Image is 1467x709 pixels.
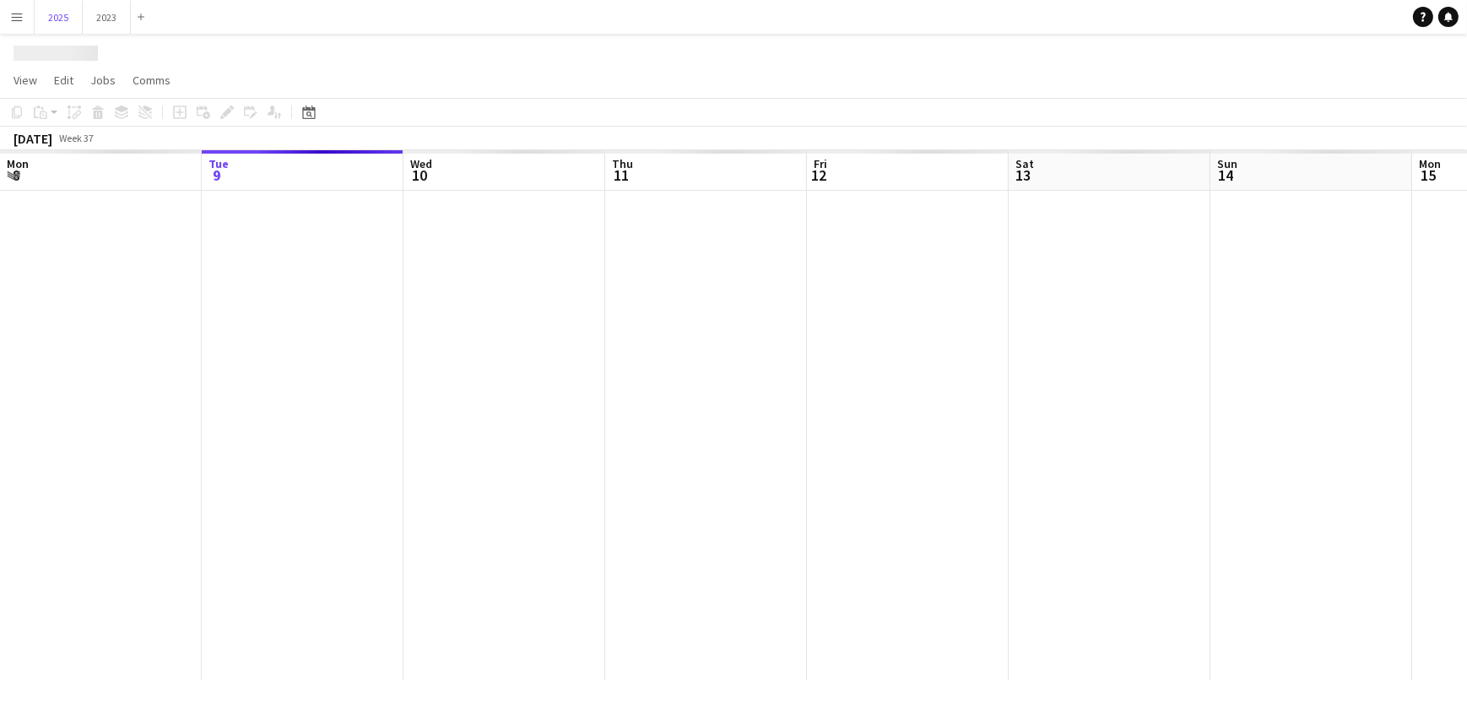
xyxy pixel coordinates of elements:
[7,156,29,171] span: Mon
[410,156,432,171] span: Wed
[54,73,73,88] span: Edit
[1217,156,1237,171] span: Sun
[612,156,633,171] span: Thu
[811,165,827,185] span: 12
[1416,165,1441,185] span: 15
[4,165,29,185] span: 8
[126,69,177,91] a: Comms
[14,130,52,147] div: [DATE]
[35,1,83,34] button: 2025
[609,165,633,185] span: 11
[1419,156,1441,171] span: Mon
[208,156,229,171] span: Tue
[7,69,44,91] a: View
[1015,156,1034,171] span: Sat
[56,132,98,144] span: Week 37
[408,165,432,185] span: 10
[814,156,827,171] span: Fri
[1013,165,1034,185] span: 13
[133,73,171,88] span: Comms
[90,73,116,88] span: Jobs
[84,69,122,91] a: Jobs
[14,73,37,88] span: View
[47,69,80,91] a: Edit
[1215,165,1237,185] span: 14
[83,1,131,34] button: 2023
[206,165,229,185] span: 9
